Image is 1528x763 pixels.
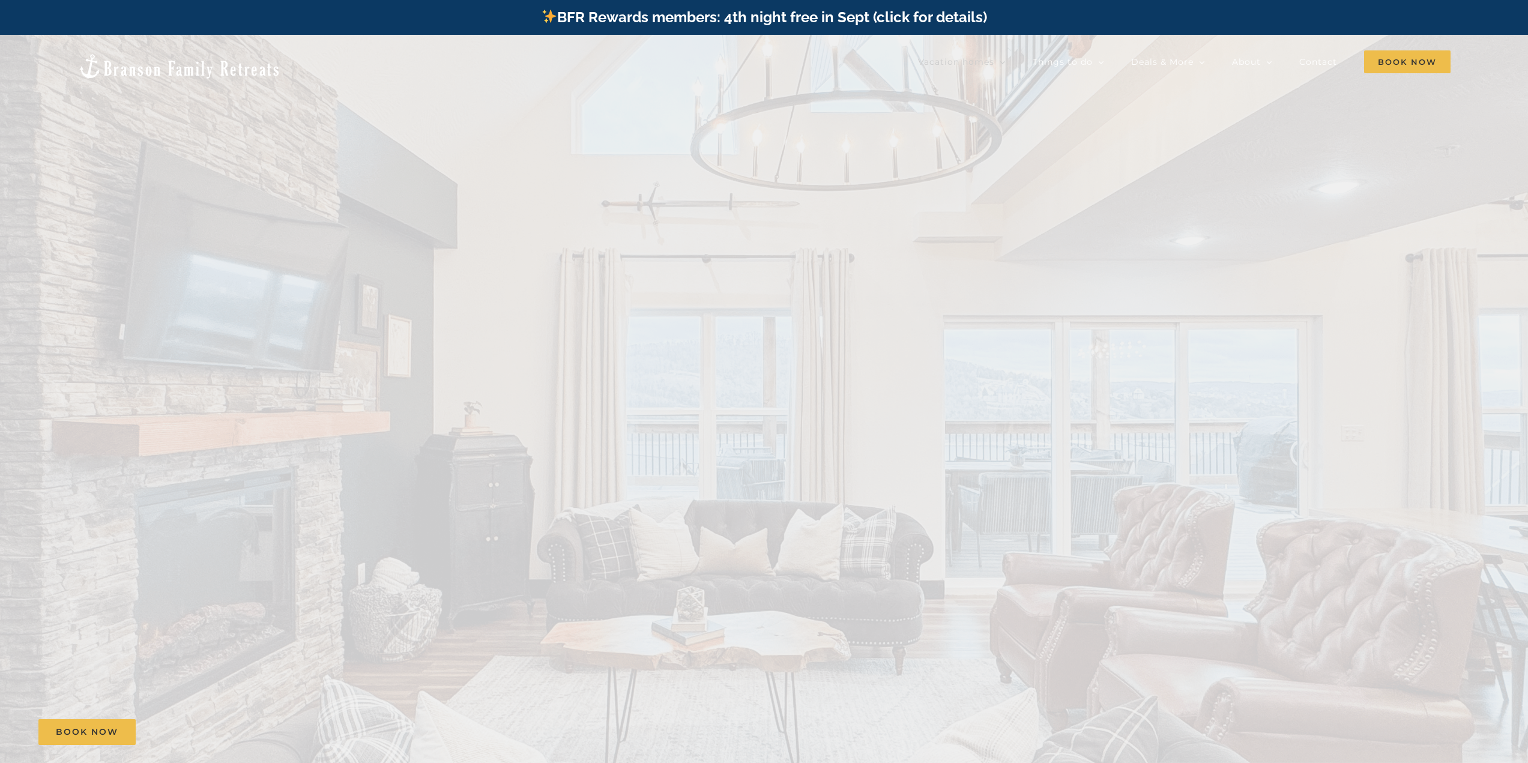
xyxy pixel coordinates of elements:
a: About [1232,50,1272,74]
span: Deals & More [1131,58,1194,66]
a: BFR Rewards members: 4th night free in Sept (click for details) [541,8,987,26]
a: Book Now [38,719,136,745]
span: Book Now [56,727,118,737]
span: Things to do [1033,58,1093,66]
a: Contact [1299,50,1337,74]
nav: Main Menu [918,50,1451,74]
span: Contact [1299,58,1337,66]
a: Vacation homes [918,50,1006,74]
img: Branson Family Retreats Logo [77,53,281,80]
span: Book Now [1364,50,1451,73]
span: About [1232,58,1261,66]
a: Things to do [1033,50,1104,74]
span: Vacation homes [918,58,994,66]
a: Deals & More [1131,50,1205,74]
img: ✨ [542,9,557,23]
